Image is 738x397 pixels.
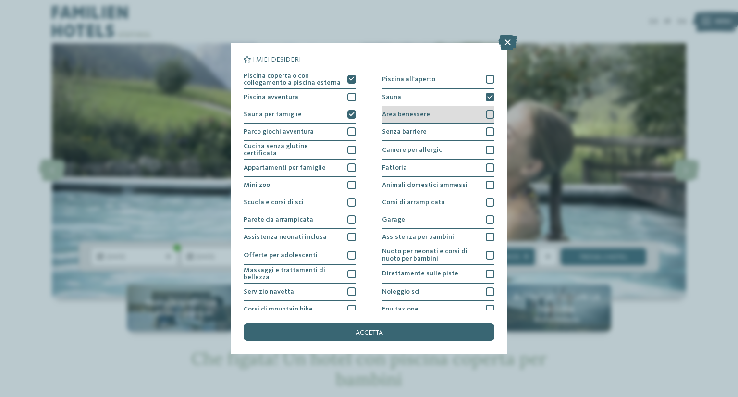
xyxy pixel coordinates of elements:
span: Piscina avventura [244,94,298,100]
span: Parco giochi avventura [244,128,314,135]
span: accetta [356,329,383,336]
span: Cucina senza glutine certificata [244,143,341,157]
span: Piscina coperta o con collegamento a piscina esterna [244,73,341,87]
span: Equitazione [382,306,418,312]
span: Appartamenti per famiglie [244,164,326,171]
span: Corsi di mountain bike [244,306,313,312]
span: Parete da arrampicata [244,216,313,223]
span: Offerte per adolescenti [244,252,318,259]
span: Camere per allergici [382,147,444,153]
span: Sauna [382,94,401,100]
span: Garage [382,216,405,223]
span: Fattoria [382,164,407,171]
span: Area benessere [382,111,430,118]
span: Servizio navetta [244,288,294,295]
span: I miei desideri [253,56,301,63]
span: Direttamente sulle piste [382,270,458,277]
span: Animali domestici ammessi [382,182,467,188]
span: Piscina all'aperto [382,76,435,83]
span: Sauna per famiglie [244,111,302,118]
span: Noleggio sci [382,288,420,295]
span: Corsi di arrampicata [382,199,445,206]
span: Massaggi e trattamenti di bellezza [244,267,341,281]
span: Nuoto per neonati e corsi di nuoto per bambini [382,248,480,262]
span: Scuola e corsi di sci [244,199,304,206]
span: Senza barriere [382,128,427,135]
span: Assistenza per bambini [382,234,454,240]
span: Assistenza neonati inclusa [244,234,327,240]
span: Mini zoo [244,182,270,188]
